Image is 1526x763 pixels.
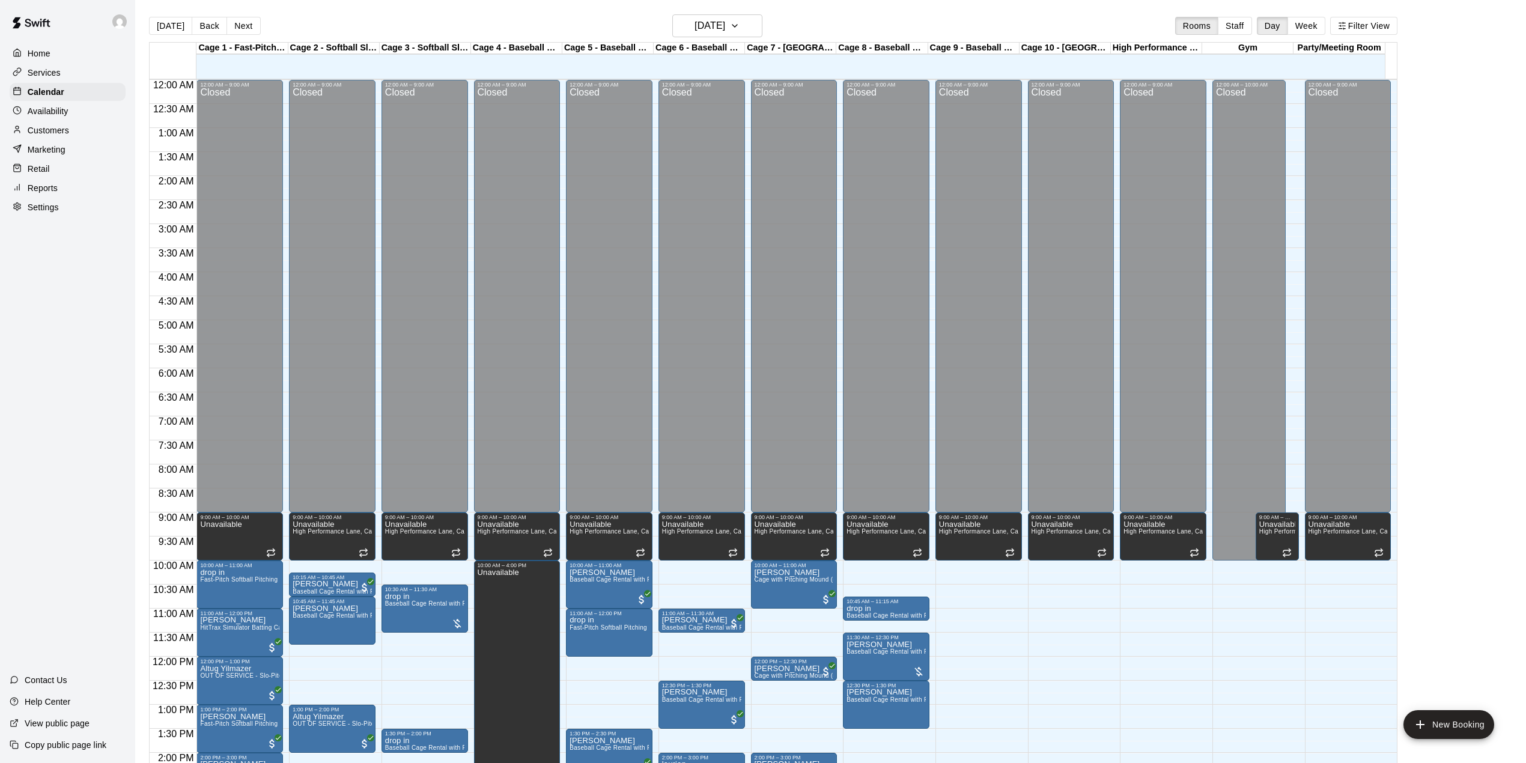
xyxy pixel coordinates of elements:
[10,121,126,139] div: Customers
[847,88,926,517] div: Closed
[662,682,741,689] div: 12:30 PM – 1:30 PM
[156,344,197,354] span: 5:30 AM
[662,696,851,703] span: Baseball Cage Rental with Pitching Machine (4 People Maximum!)
[150,585,197,595] span: 10:30 AM
[847,612,1036,619] span: Baseball Cage Rental with Pitching Machine (4 People Maximum!)
[755,562,834,568] div: 10:00 AM – 11:00 AM
[385,600,574,607] span: Baseball Cage Rental with Pitching Machine (4 People Maximum!)
[566,561,652,609] div: 10:00 AM – 11:00 AM: kazimir lohaza
[570,576,759,583] span: Baseball Cage Rental with Pitching Machine (4 People Maximum!)
[289,597,375,645] div: 10:45 AM – 11:45 AM: mark souza
[25,674,67,686] p: Contact Us
[1287,17,1325,35] button: Week
[28,67,61,79] p: Services
[293,598,372,604] div: 10:45 AM – 11:45 AM
[150,657,196,667] span: 12:00 PM
[755,82,834,88] div: 12:00 AM – 9:00 AM
[25,739,106,751] p: Copy public page link
[155,753,197,763] span: 2:00 PM
[1309,82,1388,88] div: 12:00 AM – 9:00 AM
[200,82,279,88] div: 12:00 AM – 9:00 AM
[755,755,834,761] div: 2:00 PM – 3:00 PM
[196,609,283,657] div: 11:00 AM – 12:00 PM: Dylan Carrigan
[156,296,197,306] span: 4:30 AM
[359,548,368,558] span: Recurring event
[1309,514,1388,520] div: 9:00 AM – 10:00 AM
[728,548,738,558] span: Recurring event
[10,64,126,82] a: Services
[110,10,135,34] div: Joe Florio
[192,17,227,35] button: Back
[636,548,645,558] span: Recurring event
[820,548,830,558] span: Recurring event
[847,634,926,640] div: 11:30 AM – 12:30 PM
[1028,80,1114,512] div: 12:00 AM – 9:00 AM: Closed
[843,633,929,681] div: 11:30 AM – 12:30 PM: Baseball Cage Rental with Pitching Machine (4 People Maximum!)
[385,514,464,520] div: 9:00 AM – 10:00 AM
[200,720,366,727] span: Fast-Pitch Softball Pitching Machine (4 People Maximum!)
[847,696,1036,703] span: Baseball Cage Rental with Pitching Machine (4 People Maximum!)
[28,182,58,194] p: Reports
[566,609,652,657] div: 11:00 AM – 12:00 PM: drop in
[847,648,1036,655] span: Baseball Cage Rental with Pitching Machine (4 People Maximum!)
[28,86,64,98] p: Calendar
[381,585,468,633] div: 10:30 AM – 11:30 AM: drop in
[196,43,288,54] div: Cage 1 - Fast-Pitch Machine and Automatic Baseball Hack Attack Pitching Machine
[474,512,561,561] div: 9:00 AM – 10:00 AM: Unavailable
[478,562,557,568] div: 10:00 AM – 4:00 PM
[266,690,278,702] span: All customers have paid
[266,642,278,654] span: All customers have paid
[380,43,471,54] div: Cage 3 - Softball Slo-pitch Iron [PERSON_NAME] & Baseball Pitching Machine
[745,43,836,54] div: Cage 7 - [GEOGRAPHIC_DATA]
[381,512,468,561] div: 9:00 AM – 10:00 AM: Unavailable
[196,512,283,561] div: 9:00 AM – 10:00 AM: Unavailable
[1216,82,1282,88] div: 12:00 AM – 10:00 AM
[1120,80,1206,512] div: 12:00 AM – 9:00 AM: Closed
[755,514,834,520] div: 9:00 AM – 10:00 AM
[10,44,126,62] a: Home
[10,198,126,216] a: Settings
[935,512,1022,561] div: 9:00 AM – 10:00 AM: Unavailable
[156,152,197,162] span: 1:30 AM
[155,705,197,715] span: 1:00 PM
[1212,80,1286,561] div: 12:00 AM – 10:00 AM: Closed
[1293,43,1385,54] div: Party/Meeting Room
[913,548,922,558] span: Recurring event
[451,548,461,558] span: Recurring event
[847,514,926,520] div: 9:00 AM – 10:00 AM
[662,755,741,761] div: 2:00 PM – 3:00 PM
[1032,514,1111,520] div: 9:00 AM – 10:00 AM
[200,576,366,583] span: Fast-Pitch Softball Pitching Machine (4 People Maximum!)
[28,47,50,59] p: Home
[543,548,553,558] span: Recurring event
[928,43,1020,54] div: Cage 9 - Baseball Pitching Machine / [GEOGRAPHIC_DATA]
[293,88,372,517] div: Closed
[1259,514,1295,520] div: 9:00 AM – 10:00 AM
[570,610,649,616] div: 11:00 AM – 12:00 PM
[156,464,197,475] span: 8:00 AM
[939,514,1018,520] div: 9:00 AM – 10:00 AM
[1005,548,1015,558] span: Recurring event
[289,705,375,753] div: 1:00 PM – 2:00 PM: Altug Yilmazer
[196,80,283,512] div: 12:00 AM – 9:00 AM: Closed
[1282,548,1292,558] span: Recurring event
[843,80,929,512] div: 12:00 AM – 9:00 AM: Closed
[471,43,562,54] div: Cage 4 - Baseball Pitching Machine
[150,609,197,619] span: 11:00 AM
[156,416,197,427] span: 7:00 AM
[156,248,197,258] span: 3:30 AM
[1120,512,1206,561] div: 9:00 AM – 10:00 AM: Unavailable
[150,561,197,571] span: 10:00 AM
[755,88,834,517] div: Closed
[293,574,372,580] div: 10:15 AM – 10:45 AM
[155,729,197,739] span: 1:30 PM
[385,744,574,751] span: Baseball Cage Rental with Pitching Machine (4 People Maximum!)
[156,512,197,523] span: 9:00 AM
[1305,80,1391,512] div: 12:00 AM – 9:00 AM: Closed
[28,144,65,156] p: Marketing
[755,672,892,679] span: Cage with Pitching Mound (4 People Maximum!)
[1175,17,1218,35] button: Rooms
[293,82,372,88] div: 12:00 AM – 9:00 AM
[156,392,197,403] span: 6:30 AM
[28,163,50,175] p: Retail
